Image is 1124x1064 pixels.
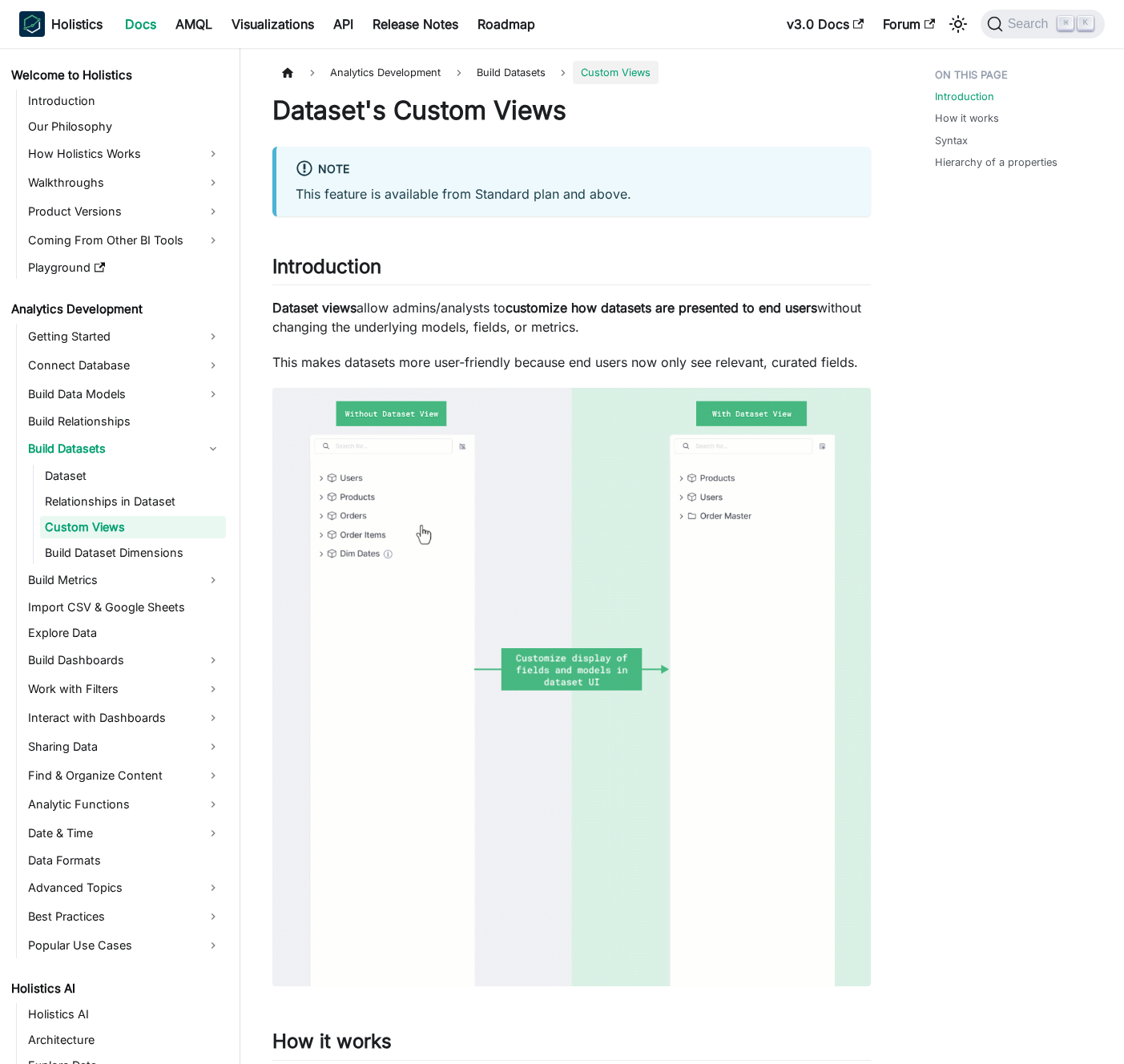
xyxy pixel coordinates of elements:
button: Search (Command+K) [981,10,1105,38]
a: Find & Organize Content [23,763,226,788]
strong: Dataset views [272,300,357,316]
a: Holistics AI [23,1003,226,1026]
span: Custom Views [573,61,659,84]
a: Advanced Topics [23,875,226,901]
img: datasetviewdoc.gif [272,388,871,986]
b: Holistics [51,14,103,34]
a: Holistics AI [6,977,226,1000]
a: Interact with Dashboards [23,705,226,731]
a: Welcome to Holistics [6,64,226,87]
a: API [324,11,363,37]
a: Analytic Functions [23,792,226,817]
span: Build Datasets [469,61,554,84]
a: Introduction [23,90,226,112]
a: Build Relationships [23,410,226,433]
a: How it works [935,111,999,126]
a: Explore Data [23,622,226,644]
a: Introduction [935,89,994,104]
a: Walkthroughs [23,170,226,195]
button: Switch between dark and light mode (currently light mode) [945,11,971,37]
a: Coming From Other BI Tools [23,228,226,253]
a: Visualizations [222,11,324,37]
kbd: K [1078,16,1094,30]
a: Docs [115,11,166,37]
p: This feature is available from Standard plan and above. [296,184,852,204]
a: AMQL [166,11,222,37]
a: HolisticsHolistics [19,11,103,37]
a: Relationships in Dataset [40,490,226,513]
a: Architecture [23,1029,226,1051]
h2: Introduction [272,255,871,285]
a: Build Datasets [23,436,226,461]
a: Dataset [40,465,226,487]
a: Build Dashboards [23,647,226,673]
a: v3.0 Docs [777,11,873,37]
kbd: ⌘ [1058,16,1074,30]
a: Getting Started [23,324,226,349]
a: Best Practices [23,904,226,929]
a: Roadmap [468,11,545,37]
a: Our Philosophy [23,115,226,138]
a: Forum [873,11,945,37]
a: Popular Use Cases [23,933,226,958]
a: Hierarchy of a properties [935,155,1058,170]
p: allow admins/analysts to without changing the underlying models, fields, or metrics. [272,298,871,337]
img: Holistics [19,11,45,37]
p: This makes datasets more user-friendly because end users now only see relevant, curated fields. [272,353,871,372]
a: Playground [23,256,226,279]
div: Note [296,159,852,180]
a: Import CSV & Google Sheets [23,596,226,619]
a: Home page [272,61,303,84]
a: Custom Views [40,516,226,538]
a: Build Dataset Dimensions [40,542,226,564]
a: Work with Filters [23,676,226,702]
span: Search [1003,17,1058,31]
a: Date & Time [23,820,226,846]
nav: Breadcrumbs [272,61,871,84]
a: Release Notes [363,11,468,37]
a: Build Metrics [23,567,226,593]
a: Sharing Data [23,734,226,760]
strong: customize how datasets are presented to end users [506,300,817,316]
a: Connect Database [23,353,226,378]
a: Data Formats [23,849,226,872]
h2: How it works [272,1030,871,1060]
a: How Holistics Works [23,141,226,167]
a: Analytics Development [6,298,226,320]
span: Analytics Development [322,61,449,84]
a: Build Data Models [23,381,226,407]
h1: Dataset's Custom Views [272,95,871,127]
a: Syntax [935,133,968,148]
a: Product Versions [23,199,226,224]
